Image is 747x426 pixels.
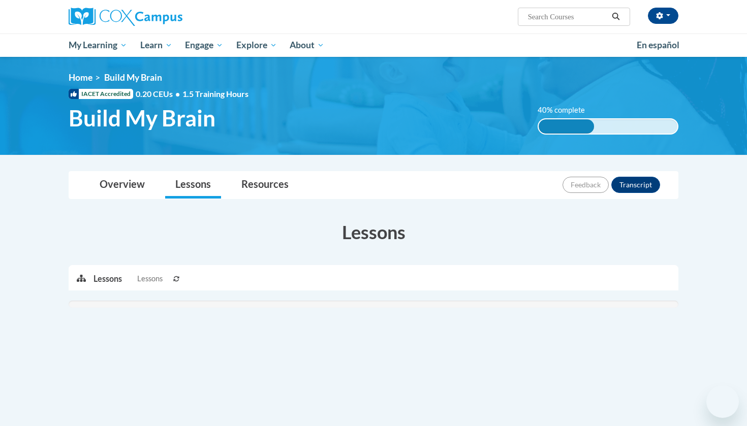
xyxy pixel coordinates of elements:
a: En español [630,35,686,56]
img: Cox Campus [69,8,182,26]
a: Learn [134,34,179,57]
span: 1.5 Training Hours [182,89,248,99]
h3: Lessons [69,219,678,245]
a: Resources [231,172,299,199]
span: Build My Brain [104,72,162,83]
button: Transcript [611,177,660,193]
span: 0.20 CEUs [136,88,182,100]
a: About [284,34,331,57]
span: Build My Brain [69,105,215,132]
p: Lessons [94,273,122,284]
span: My Learning [69,39,127,51]
span: Lessons [137,273,163,284]
span: Engage [185,39,223,51]
button: Search [608,11,624,23]
button: Account Settings [648,8,678,24]
a: Engage [178,34,230,57]
a: Home [69,72,92,83]
span: About [290,39,324,51]
div: 40% complete [539,119,594,134]
a: Cox Campus [69,8,262,26]
a: Explore [230,34,284,57]
span: • [175,89,180,99]
label: 40% complete [538,105,596,116]
span: En español [637,40,679,50]
a: Lessons [165,172,221,199]
input: Search Courses [527,11,608,23]
span: Learn [140,39,172,51]
iframe: Button to launch messaging window [706,385,739,418]
a: Overview [89,172,155,199]
div: Main menu [53,34,694,57]
button: Feedback [563,177,609,193]
span: Explore [236,39,277,51]
a: My Learning [62,34,134,57]
span: IACET Accredited [69,89,133,99]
